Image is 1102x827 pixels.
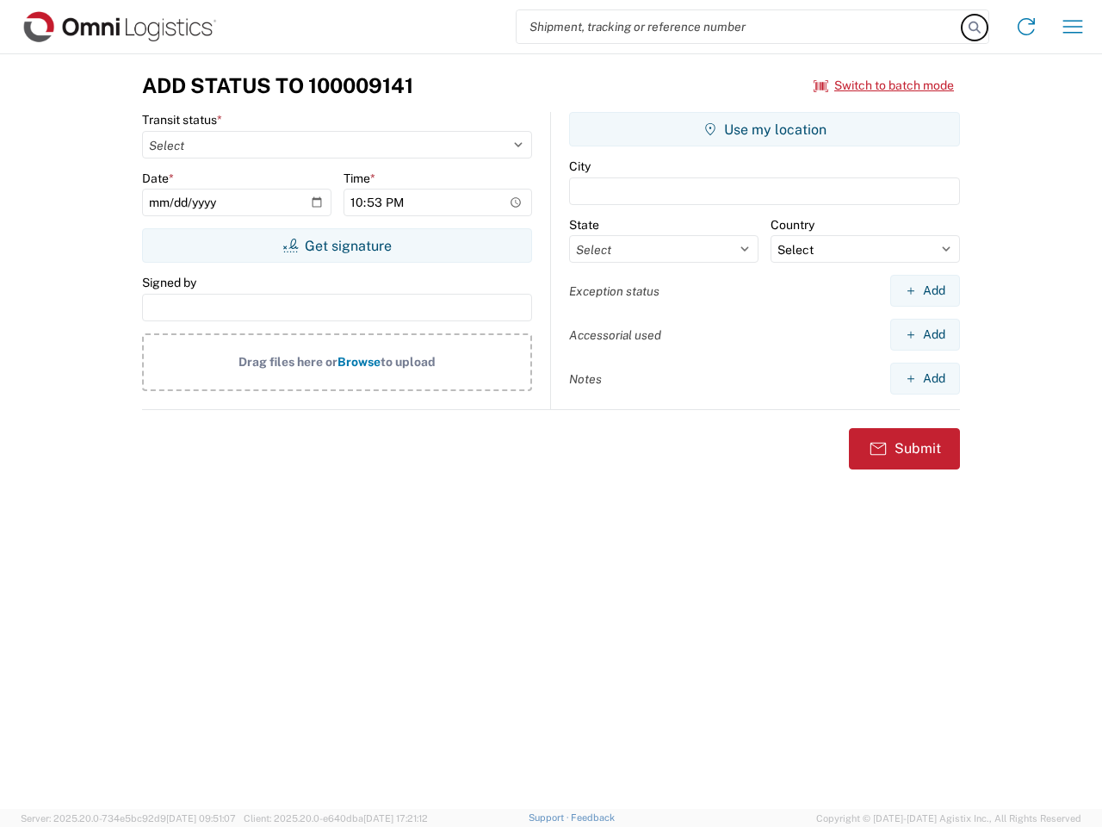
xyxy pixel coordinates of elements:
[571,812,615,823] a: Feedback
[890,363,960,395] button: Add
[363,813,428,824] span: [DATE] 17:21:12
[142,73,413,98] h3: Add Status to 100009141
[517,10,963,43] input: Shipment, tracking or reference number
[21,813,236,824] span: Server: 2025.20.0-734e5bc92d9
[529,812,572,823] a: Support
[814,72,954,100] button: Switch to batch mode
[890,319,960,351] button: Add
[849,428,960,469] button: Submit
[142,171,174,186] label: Date
[569,159,591,174] label: City
[569,283,659,299] label: Exception status
[337,355,381,369] span: Browse
[569,327,661,343] label: Accessorial used
[890,275,960,307] button: Add
[569,217,599,233] label: State
[142,112,222,127] label: Transit status
[344,171,375,186] label: Time
[142,228,532,263] button: Get signature
[244,813,428,824] span: Client: 2025.20.0-e640dba
[381,355,436,369] span: to upload
[166,813,236,824] span: [DATE] 09:51:07
[771,217,814,233] label: Country
[142,275,196,290] label: Signed by
[569,112,960,146] button: Use my location
[238,355,337,369] span: Drag files here or
[816,811,1081,826] span: Copyright © [DATE]-[DATE] Agistix Inc., All Rights Reserved
[569,371,602,387] label: Notes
